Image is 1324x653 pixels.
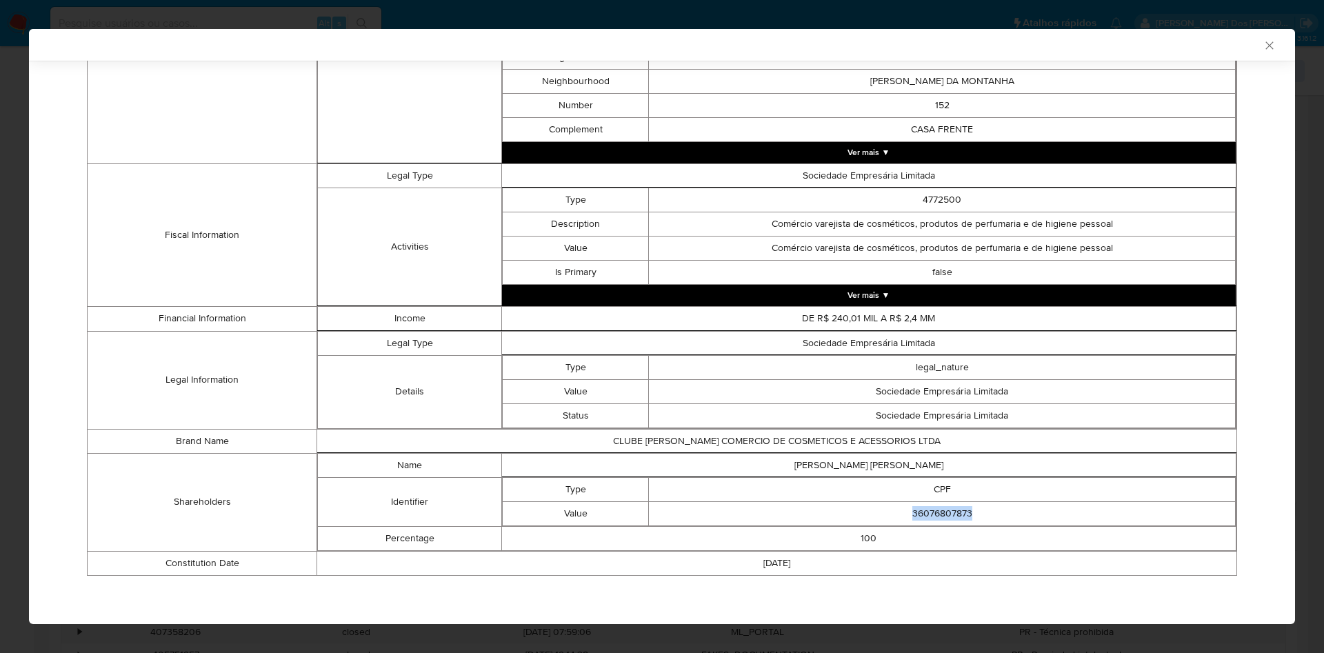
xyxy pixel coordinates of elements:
td: Value [502,236,649,260]
td: CASA FRENTE [649,117,1236,141]
td: Comércio varejista de cosméticos, produtos de perfumaria e de higiene pessoal [649,236,1236,260]
td: 36076807873 [649,501,1236,525]
td: Value [502,379,649,403]
td: CPF [649,477,1236,501]
td: Brand Name [88,429,317,453]
td: Constitution Date [88,551,317,575]
td: Details [318,355,501,428]
td: Type [502,355,649,379]
button: Fechar a janela [1263,39,1275,51]
td: Fiscal Information [88,163,317,306]
td: Complement [502,117,649,141]
td: Comércio varejista de cosméticos, produtos de perfumaria e de higiene pessoal [649,212,1236,236]
button: Expand array [502,142,1236,163]
td: 100 [501,526,1236,550]
td: Is Primary [502,260,649,284]
td: legal_nature [649,355,1236,379]
td: Type [502,477,649,501]
td: [PERSON_NAME] DA MONTANHA [649,69,1236,93]
td: Sociedade Empresária Limitada [501,331,1236,355]
div: closure-recommendation-modal [29,29,1295,624]
td: Number [502,93,649,117]
td: Neighbourhood [502,69,649,93]
td: Identifier [318,477,501,526]
td: Shareholders [88,453,317,551]
td: Sociedade Empresária Limitada [501,163,1236,188]
td: 4772500 [649,188,1236,212]
td: Value [502,501,649,525]
td: Legal Information [88,331,317,429]
button: Expand array [502,285,1236,305]
td: DE R$ 240,01 MIL A R$ 2,4 MM [501,306,1236,330]
td: Status [502,403,649,428]
td: false [649,260,1236,284]
td: Legal Type [318,163,501,188]
td: Sociedade Empresária Limitada [649,403,1236,428]
td: 152 [649,93,1236,117]
td: Description [502,212,649,236]
td: [DATE] [317,551,1237,575]
td: Activities [318,188,501,305]
td: Income [318,306,501,330]
td: Legal Type [318,331,501,355]
td: Name [318,453,501,477]
td: CLUBE [PERSON_NAME] COMERCIO DE COSMETICOS E ACESSORIOS LTDA [317,429,1237,453]
td: [PERSON_NAME] [PERSON_NAME] [501,453,1236,477]
td: Type [502,188,649,212]
td: Sociedade Empresária Limitada [649,379,1236,403]
td: Financial Information [88,306,317,331]
td: Percentage [318,526,501,550]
